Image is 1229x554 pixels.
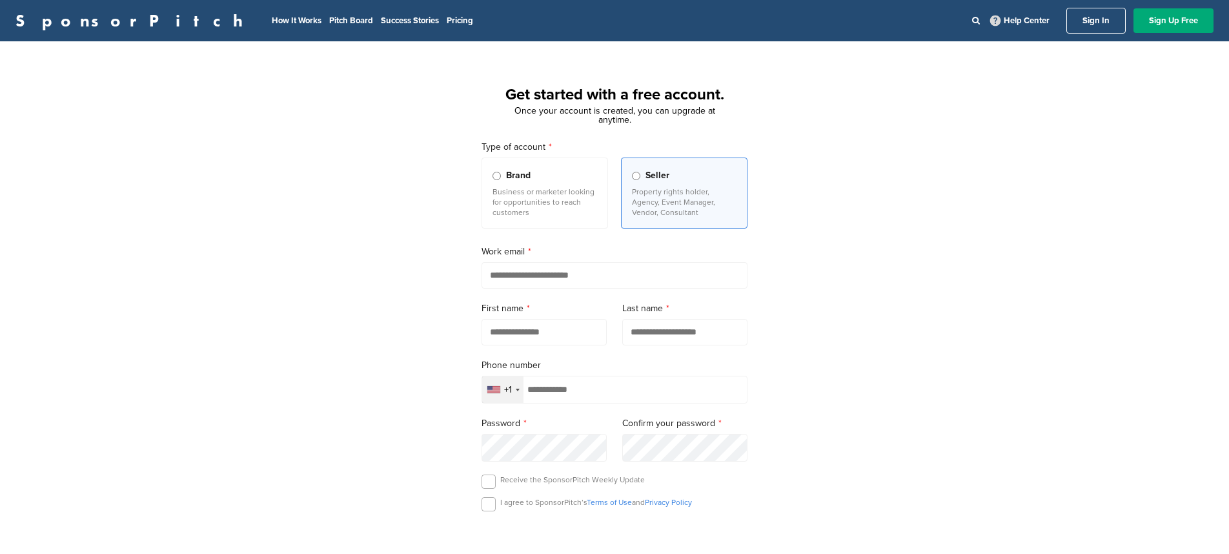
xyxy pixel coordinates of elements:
label: First name [482,302,607,316]
input: Seller Property rights holder, Agency, Event Manager, Vendor, Consultant [632,172,640,180]
a: Help Center [988,13,1052,28]
a: Privacy Policy [645,498,692,507]
a: Success Stories [381,15,439,26]
p: Business or marketer looking for opportunities to reach customers [493,187,597,218]
label: Phone number [482,358,747,373]
a: Terms of Use [587,498,632,507]
label: Password [482,416,607,431]
input: Brand Business or marketer looking for opportunities to reach customers [493,172,501,180]
span: Once your account is created, you can upgrade at anytime. [514,105,715,125]
p: I agree to SponsorPitch’s and [500,497,692,508]
label: Type of account [482,140,747,154]
a: SponsorPitch [15,12,251,29]
span: Brand [506,169,531,183]
h1: Get started with a free account. [466,83,763,107]
p: Property rights holder, Agency, Event Manager, Vendor, Consultant [632,187,736,218]
div: +1 [504,385,512,395]
a: Sign Up Free [1133,8,1214,33]
a: How It Works [272,15,321,26]
p: Receive the SponsorPitch Weekly Update [500,475,645,485]
a: Pricing [447,15,473,26]
label: Confirm your password [622,416,747,431]
label: Last name [622,302,747,316]
label: Work email [482,245,747,259]
a: Sign In [1066,8,1126,34]
a: Pitch Board [329,15,373,26]
span: Seller [645,169,669,183]
div: Selected country [482,376,523,403]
